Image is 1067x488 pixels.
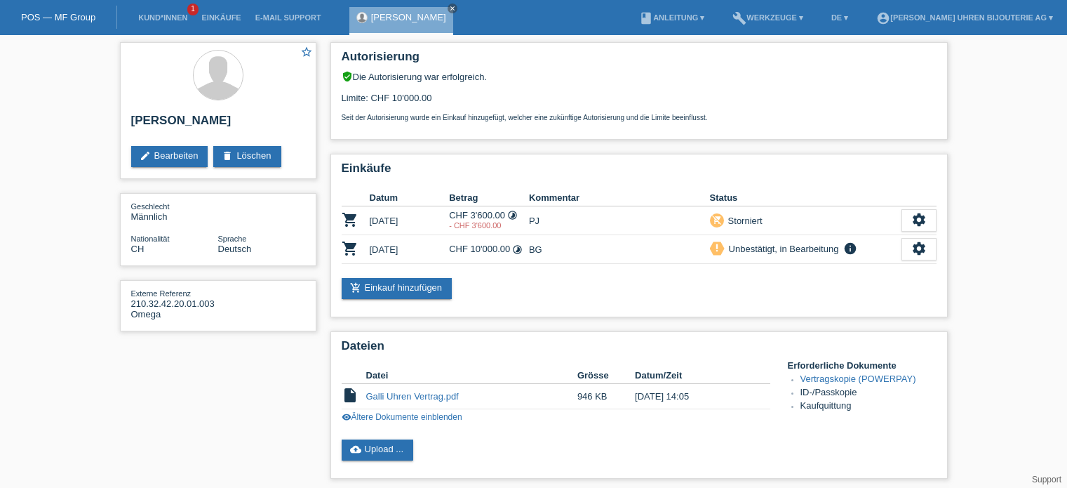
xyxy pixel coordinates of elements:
[449,235,529,264] td: CHF 10'000.00
[342,387,358,404] i: insert_drive_file
[800,387,937,400] li: ID-/Passkopie
[370,206,450,235] td: [DATE]
[512,244,523,255] i: 24 Raten
[131,13,194,22] a: Kund*innen
[366,367,577,384] th: Datei
[371,12,446,22] a: [PERSON_NAME]
[218,235,247,243] span: Sprache
[213,146,281,167] a: deleteLöschen
[370,235,450,264] td: [DATE]
[710,190,901,206] th: Status
[712,215,722,225] i: remove_shopping_cart
[824,13,855,22] a: DE ▾
[911,241,927,256] i: settings
[800,400,937,414] li: Kaufquittung
[222,150,233,161] i: delete
[342,82,937,121] div: Limite: CHF 10'000.00
[300,46,313,58] i: star_border
[449,5,456,12] i: close
[248,13,328,22] a: E-Mail Support
[350,444,361,455] i: cloud_upload
[342,412,462,422] a: visibilityÄltere Dokumente einblenden
[131,235,170,243] span: Nationalität
[131,244,145,254] span: Schweiz
[577,367,635,384] th: Grösse
[635,384,750,409] td: [DATE] 14:05
[449,190,529,206] th: Betrag
[449,221,529,230] div: 16.08.2025 / Möchte eine teurere Uhr
[529,235,710,264] td: BG
[342,161,937,183] h2: Einkäufe
[131,146,208,167] a: editBearbeiten
[300,46,313,60] a: star_border
[342,211,358,228] i: POSP00025410
[370,190,450,206] th: Datum
[577,384,635,409] td: 946 KB
[342,50,937,71] h2: Autorisierung
[449,206,529,235] td: CHF 3'600.00
[131,289,192,298] span: Externe Referenz
[724,213,763,228] div: Storniert
[529,206,710,235] td: PJ
[732,11,746,25] i: build
[788,360,937,371] h4: Erforderliche Dokumente
[911,212,927,227] i: settings
[342,339,937,360] h2: Dateien
[350,282,361,294] i: add_shopping_cart
[448,4,457,13] a: close
[342,71,937,82] div: Die Autorisierung war erfolgreich.
[529,190,710,206] th: Kommentar
[366,391,459,402] a: Galli Uhren Vertrag.pdf
[842,242,859,256] i: info
[639,11,653,25] i: book
[876,11,890,25] i: account_circle
[869,13,1060,22] a: account_circle[PERSON_NAME] Uhren Bijouterie AG ▾
[800,374,916,384] a: Vertragskopie (POWERPAY)
[635,367,750,384] th: Datum/Zeit
[194,13,248,22] a: Einkäufe
[140,150,151,161] i: edit
[507,210,518,220] i: 24 Raten
[342,114,937,121] p: Seit der Autorisierung wurde ein Einkauf hinzugefügt, welcher eine zukünftige Autorisierung und d...
[21,12,95,22] a: POS — MF Group
[218,244,252,254] span: Deutsch
[632,13,711,22] a: bookAnleitung ▾
[342,71,353,82] i: verified_user
[342,412,351,422] i: visibility
[725,13,810,22] a: buildWerkzeuge ▾
[1032,475,1061,484] a: Support
[131,288,218,319] div: 210.32.42.20.01.003 Omega
[131,202,170,211] span: Geschlecht
[342,240,358,257] i: POSP00026250
[712,243,722,253] i: priority_high
[131,114,305,135] h2: [PERSON_NAME]
[725,242,839,256] div: Unbestätigt, in Bearbeitung
[187,4,199,15] span: 1
[131,201,218,222] div: Männlich
[342,278,452,299] a: add_shopping_cartEinkauf hinzufügen
[342,440,414,461] a: cloud_uploadUpload ...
